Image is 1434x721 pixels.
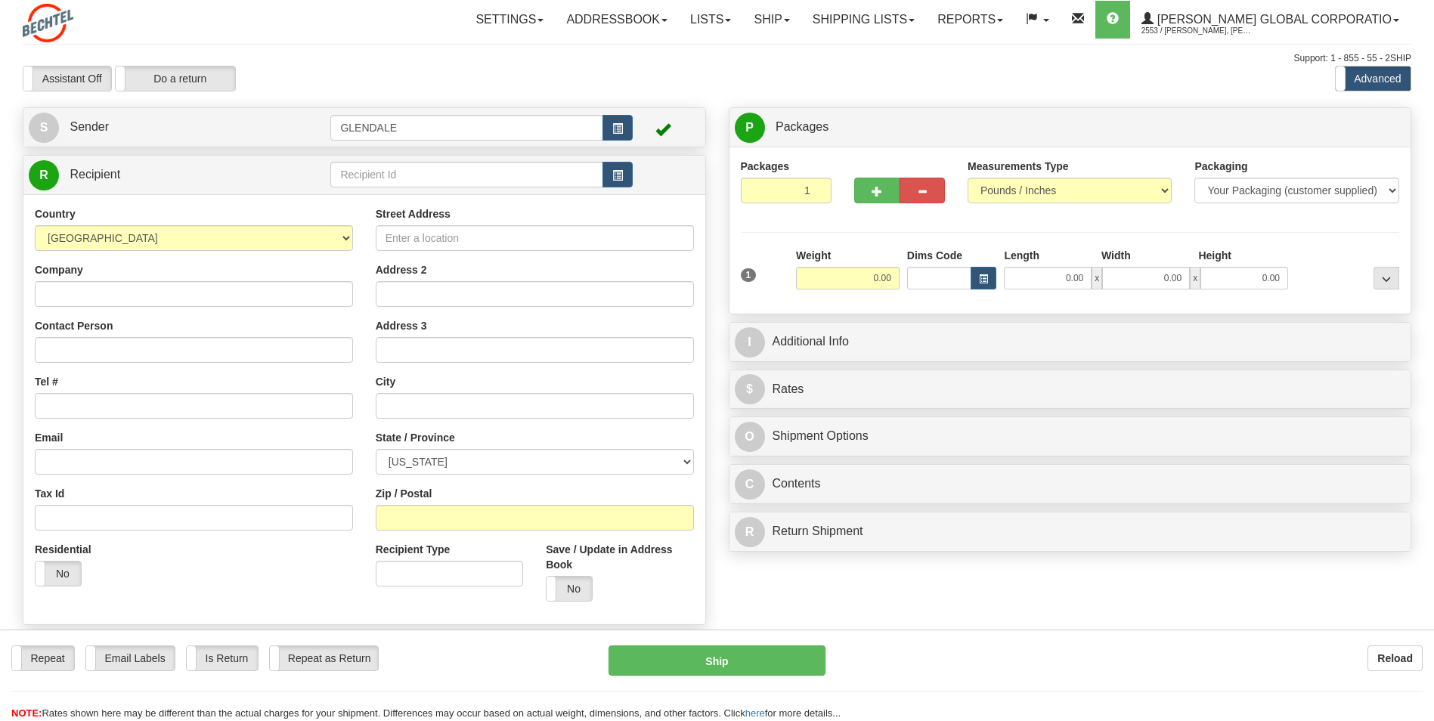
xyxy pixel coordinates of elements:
a: S Sender [29,112,330,143]
div: ... [1374,267,1399,289]
span: R [29,160,59,190]
a: RReturn Shipment [735,516,1406,547]
label: Dims Code [907,248,962,263]
span: $ [735,374,765,404]
label: Packaging [1194,159,1247,174]
span: C [735,469,765,500]
span: S [29,113,59,143]
label: Width [1101,248,1131,263]
b: Reload [1377,652,1413,664]
label: Country [35,206,76,221]
a: Shipping lists [801,1,926,39]
label: Repeat as Return [270,646,378,670]
button: Ship [609,645,825,676]
label: Advanced [1336,67,1411,91]
span: Sender [70,120,109,133]
label: Tel # [35,374,58,389]
a: $Rates [735,374,1406,405]
a: here [745,707,765,719]
span: 1 [741,268,757,282]
label: Measurements Type [968,159,1069,174]
iframe: chat widget [1399,283,1432,438]
label: Repeat [12,646,74,670]
label: Street Address [376,206,451,221]
span: Packages [776,120,828,133]
label: Contact Person [35,318,113,333]
label: Tax Id [35,486,64,501]
input: Enter a location [376,225,694,251]
a: P Packages [735,112,1406,143]
img: logo2553.jpg [23,4,73,42]
label: State / Province [376,430,455,445]
input: Recipient Id [330,162,602,187]
label: Length [1004,248,1039,263]
label: Recipient Type [376,542,451,557]
label: Address 2 [376,262,427,277]
label: Assistant Off [23,67,111,91]
label: Email Labels [86,646,175,670]
label: Email [35,430,63,445]
label: Is Return [187,646,258,670]
span: Recipient [70,168,120,181]
a: Reports [926,1,1014,39]
label: No [547,577,592,601]
span: NOTE: [11,707,42,719]
a: CContents [735,469,1406,500]
a: Addressbook [555,1,679,39]
a: IAdditional Info [735,326,1406,357]
span: P [735,113,765,143]
a: R Recipient [29,159,297,190]
a: Lists [679,1,742,39]
label: Weight [796,248,831,263]
button: Reload [1367,645,1423,671]
label: Packages [741,159,790,174]
a: OShipment Options [735,421,1406,452]
label: Address 3 [376,318,427,333]
span: O [735,422,765,452]
span: x [1092,267,1102,289]
label: Save / Update in Address Book [546,542,693,572]
a: Settings [464,1,555,39]
label: No [36,562,81,586]
label: City [376,374,395,389]
a: Ship [742,1,801,39]
span: R [735,517,765,547]
input: Sender Id [330,115,602,141]
span: I [735,327,765,357]
label: Do a return [116,67,235,91]
span: 2553 / [PERSON_NAME], [PERSON_NAME] [1141,23,1255,39]
span: [PERSON_NAME] Global Corporatio [1154,13,1392,26]
label: Residential [35,542,91,557]
label: Height [1198,248,1231,263]
a: [PERSON_NAME] Global Corporatio 2553 / [PERSON_NAME], [PERSON_NAME] [1130,1,1411,39]
label: Company [35,262,83,277]
span: x [1190,267,1200,289]
label: Zip / Postal [376,486,432,501]
div: Support: 1 - 855 - 55 - 2SHIP [23,52,1411,65]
